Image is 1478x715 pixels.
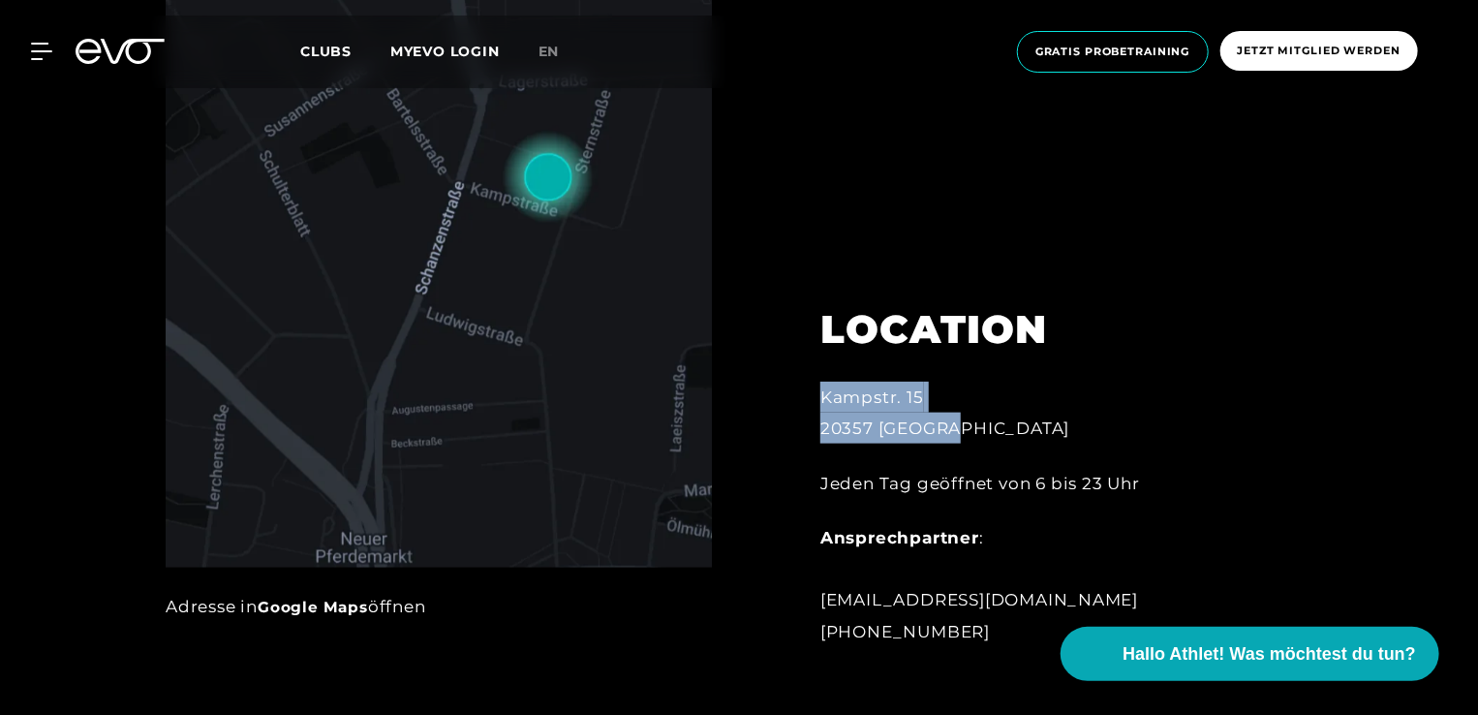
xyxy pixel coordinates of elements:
h2: LOCATION [820,306,1247,353]
strong: Ansprechpartner [820,528,979,547]
span: en [539,43,560,60]
span: Clubs [300,43,352,60]
div: Jeden Tag geöffnet von 6 bis 23 Uhr [820,468,1247,499]
div: Kampstr. 15 20357 [GEOGRAPHIC_DATA] [820,382,1247,445]
div: Adresse in öffnen [166,591,712,622]
span: Hallo Athlet! Was möchtest du tun? [1123,641,1416,668]
button: Hallo Athlet! Was möchtest du tun? [1061,627,1439,681]
a: en [539,41,583,63]
a: Clubs [300,42,390,60]
a: Gratis Probetraining [1011,31,1215,73]
a: Jetzt Mitglied werden [1215,31,1424,73]
a: MYEVO LOGIN [390,43,500,60]
span: Jetzt Mitglied werden [1238,43,1401,59]
div: : [EMAIL_ADDRESS][DOMAIN_NAME] [PHONE_NUMBER] [820,522,1247,647]
a: Google Maps [258,598,368,616]
span: Gratis Probetraining [1035,44,1190,60]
